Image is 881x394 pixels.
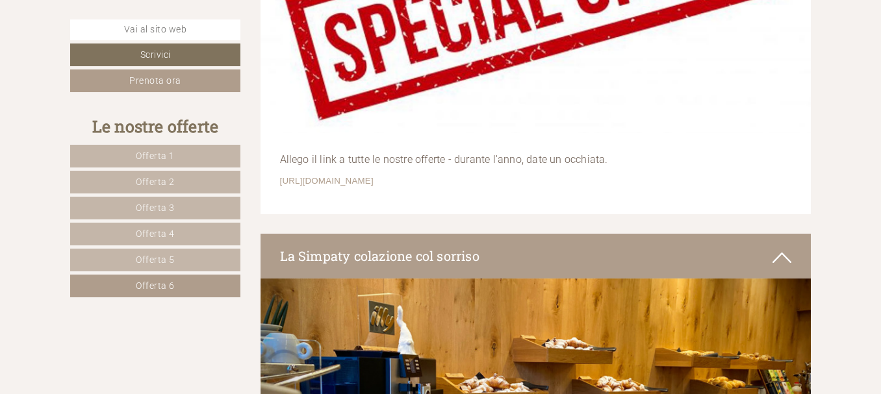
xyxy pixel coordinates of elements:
[280,176,374,186] a: [URL][DOMAIN_NAME]
[10,36,207,75] div: Buon giorno, come possiamo aiutarla?
[20,38,201,49] div: Hotel Simpaty
[136,203,175,213] span: Offerta 3
[136,280,175,291] span: Offerta 6
[136,254,175,265] span: Offerta 5
[70,115,240,138] div: Le nostre offerte
[70,19,240,40] a: Vai al sito web
[233,10,279,32] div: [DATE]
[261,234,811,278] div: La Simpaty colazione col sorriso
[136,228,175,239] span: Offerta 4
[20,64,201,73] small: 22:33
[136,151,175,161] span: Offerta 1
[136,177,175,187] span: Offerta 2
[280,153,792,167] p: Allego il link a tutte le nostre offerte - durante l'anno, date un occhiata.
[70,69,240,92] a: Prenota ora
[451,342,513,365] button: Invia
[70,43,240,66] a: Scrivici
